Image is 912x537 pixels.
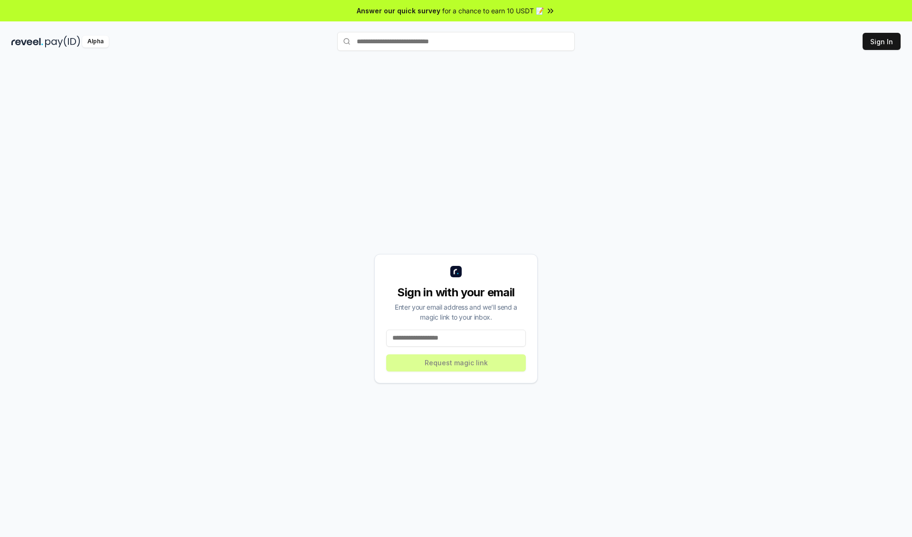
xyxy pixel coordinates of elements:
div: Enter your email address and we’ll send a magic link to your inbox. [386,302,526,322]
div: Sign in with your email [386,285,526,300]
span: Answer our quick survey [357,6,440,16]
div: Alpha [82,36,109,48]
img: logo_small [450,266,462,277]
img: reveel_dark [11,36,43,48]
span: for a chance to earn 10 USDT 📝 [442,6,544,16]
button: Sign In [863,33,901,50]
img: pay_id [45,36,80,48]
